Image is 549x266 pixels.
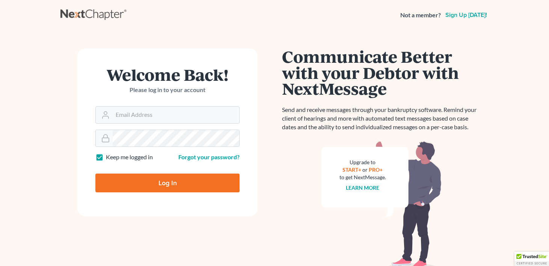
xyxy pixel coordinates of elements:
div: Upgrade to [339,159,386,166]
div: to get NextMessage. [339,174,386,181]
p: Please log in to your account [95,86,240,94]
a: Sign up [DATE]! [444,12,489,18]
span: or [363,166,368,173]
p: Send and receive messages through your bankruptcy software. Remind your client of hearings and mo... [282,106,481,131]
a: START+ [343,166,362,173]
a: Forgot your password? [178,153,240,160]
a: PRO+ [369,166,383,173]
h1: Welcome Back! [95,66,240,83]
h1: Communicate Better with your Debtor with NextMessage [282,48,481,97]
div: TrustedSite Certified [514,252,549,266]
a: Learn more [346,184,380,191]
label: Keep me logged in [106,153,153,162]
input: Email Address [113,107,239,123]
strong: Not a member? [400,11,441,20]
input: Log In [95,174,240,192]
